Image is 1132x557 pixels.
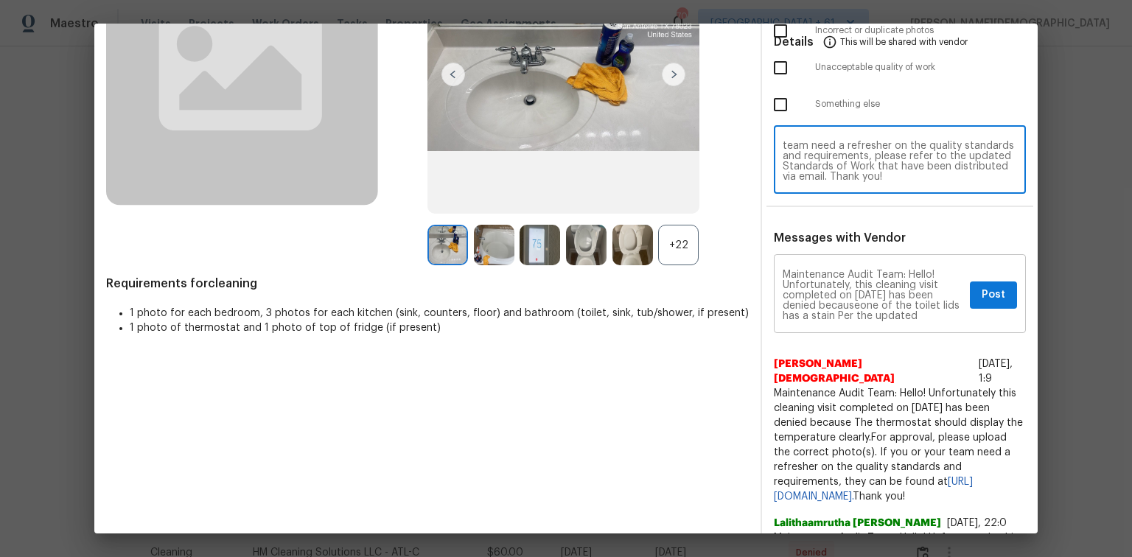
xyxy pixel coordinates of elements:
span: Unacceptable quality of work [815,61,1026,74]
span: Messages with Vendor [774,232,906,244]
div: Something else [762,86,1038,123]
span: [DATE], 1:9 [979,359,1013,384]
span: This will be shared with vendor [840,24,968,59]
span: [PERSON_NAME][DEMOGRAPHIC_DATA] [774,357,972,386]
img: right-chevron-button-url [662,63,685,86]
div: Unacceptable quality of work [762,49,1038,86]
textarea: Maintenance Audit Team: Hello! Unfortunately, this cleaning visit completed on [DATE] has been de... [783,270,964,321]
span: [DATE], 22:0 [947,518,1007,528]
span: Lalithaamrutha [PERSON_NAME] [774,516,941,530]
button: Post [970,281,1017,309]
span: Maintenance Audit Team: Hello! Unfortunately this cleaning visit completed on [DATE] has been den... [774,386,1026,504]
li: 1 photo for each bedroom, 3 photos for each kitchen (sink, counters, floor) and bathroom (toilet,... [130,306,749,320]
span: Something else [815,98,1026,111]
span: Post [982,286,1005,304]
li: 1 photo of thermostat and 1 photo of top of fridge (if present) [130,320,749,335]
a: [URL][DOMAIN_NAME]. [774,477,973,502]
div: +22 [658,225,699,265]
textarea: Maintenance Audit Team: Hello! Unfortunately, this cleaning visit completed on [DATE] has been de... [783,141,1017,182]
img: left-chevron-button-url [441,63,465,86]
span: Requirements for cleaning [106,276,749,291]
